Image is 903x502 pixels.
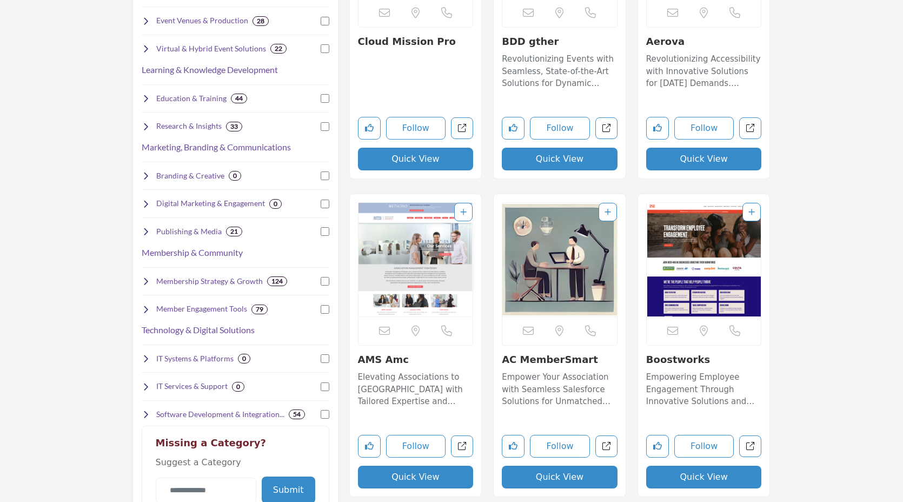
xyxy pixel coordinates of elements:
[502,36,559,47] a: BDD gther
[142,141,291,154] button: Marketing, Branding & Communications
[156,381,228,392] h4: IT Services & Support : Ongoing technology support, hosting, and security.
[156,198,265,209] h4: Digital Marketing & Engagement : Campaigns, email marketing, and digital strategies.
[156,303,247,314] h4: Member Engagement Tools : Technology and platforms to connect members.
[646,368,762,408] a: Empowering Employee Engagement Through Innovative Solutions and Strategic Collaboration. In the h...
[502,53,618,90] p: Revolutionizing Events with Seamless, State-of-the-Art Solutions for Dynamic Associations Special...
[748,208,755,216] a: Add To List
[502,203,617,316] img: AC MemberSmart
[236,383,240,391] b: 0
[358,36,456,47] a: Cloud Mission Pro
[253,16,269,26] div: 28 Results For Event Venues & Production
[156,170,224,181] h4: Branding & Creative : Visual identity, design, and multimedia.
[386,435,446,458] button: Follow
[274,200,277,208] b: 0
[242,355,246,362] b: 0
[156,93,227,104] h4: Education & Training : Courses, workshops, and skill development.
[386,117,446,140] button: Follow
[502,466,618,488] button: Quick View
[502,371,618,408] p: Empower Your Association with Seamless Salesforce Solutions for Unmatched Member Engagement and G...
[231,94,247,103] div: 44 Results For Education & Training
[358,435,381,458] button: Like listing
[647,203,761,316] img: Boostworks
[289,409,305,419] div: 54 Results For Software Development & Integration
[530,117,590,140] button: Follow
[229,171,241,181] div: 0 Results For Branding & Creative
[646,354,762,366] h3: Boostworks
[156,353,234,364] h4: IT Systems & Platforms : Core systems like CRM, AMS, EMS, CMS, and LMS.
[358,148,474,170] button: Quick View
[358,466,474,488] button: Quick View
[256,306,263,313] b: 79
[646,53,762,90] p: Revolutionizing Accessibility with Innovative Solutions for [DATE] Demands. Introducing a pioneer...
[647,203,761,316] a: Open Listing in new tab
[739,117,761,140] a: Open aerova in new tab
[321,277,329,286] input: Select Membership Strategy & Growth checkbox
[156,226,222,237] h4: Publishing & Media : Content creation, publishing, and advertising.
[358,117,381,140] button: Like listing
[270,44,287,54] div: 22 Results For Virtual & Hybrid Event Solutions
[156,437,315,457] h2: Missing a Category?
[251,305,268,314] div: 79 Results For Member Engagement Tools
[232,382,244,392] div: 0 Results For IT Services & Support
[156,409,284,420] h4: Software Development & Integration : Custom software builds and system integrations.
[646,435,669,458] button: Like listing
[321,17,329,25] input: Select Event Venues & Production checkbox
[142,63,278,76] button: Learning & Knowledge Development
[275,45,282,52] b: 22
[156,276,263,287] h4: Membership Strategy & Growth : Consulting, recruitment, and non-dues revenue.
[646,354,710,365] a: Boostworks
[233,172,237,180] b: 0
[739,435,761,458] a: Open boostworks in new tab
[451,435,473,458] a: Open ams-amc in new tab
[646,466,762,488] button: Quick View
[646,36,685,47] a: Aerova
[646,117,669,140] button: Like listing
[321,44,329,53] input: Select Virtual & Hybrid Event Solutions checkbox
[321,305,329,314] input: Select Member Engagement Tools checkbox
[321,410,329,419] input: Select Software Development & Integration checkbox
[358,368,474,408] a: Elevating Associations to [GEOGRAPHIC_DATA] with Tailored Expertise and Strategic Excellence A le...
[267,276,287,286] div: 124 Results For Membership Strategy & Growth
[646,50,762,90] a: Revolutionizing Accessibility with Innovative Solutions for [DATE] Demands. Introducing a pioneer...
[321,354,329,363] input: Select IT Systems & Platforms checkbox
[156,43,266,54] h4: Virtual & Hybrid Event Solutions : Digital tools and platforms for hybrid and virtual events.
[646,148,762,170] button: Quick View
[674,117,734,140] button: Follow
[502,354,598,365] a: AC MemberSmart
[321,94,329,103] input: Select Education & Training checkbox
[358,203,473,316] img: AMS Amc
[502,435,524,458] button: Like listing
[321,171,329,180] input: Select Branding & Creative checkbox
[502,117,524,140] button: Like listing
[358,371,474,408] p: Elevating Associations to [GEOGRAPHIC_DATA] with Tailored Expertise and Strategic Excellence A le...
[358,354,409,365] a: AMS Amc
[257,17,264,25] b: 28
[142,246,243,259] button: Membership & Community
[230,228,238,235] b: 21
[156,121,222,131] h4: Research & Insights : Data, surveys, and market research.
[605,208,611,216] a: Add To List
[460,208,467,216] a: Add To List
[271,278,283,285] b: 124
[646,36,762,48] h3: Aerova
[156,15,248,26] h4: Event Venues & Production : Physical spaces and production services for live events.
[358,203,473,316] a: Open Listing in new tab
[502,148,618,170] button: Quick View
[321,200,329,208] input: Select Digital Marketing & Engagement checkbox
[321,122,329,131] input: Select Research & Insights checkbox
[156,457,241,467] span: Suggest a Category
[502,368,618,408] a: Empower Your Association with Seamless Salesforce Solutions for Unmatched Member Engagement and G...
[502,36,618,48] h3: BDD gther
[230,123,238,130] b: 33
[595,435,618,458] a: Open ac-membersmart in new tab
[451,117,473,140] a: Open cloud-mission-pro in new tab
[358,354,474,366] h3: AMS Amc
[502,203,617,316] a: Open Listing in new tab
[142,323,255,336] button: Technology & Digital Solutions
[674,435,734,458] button: Follow
[502,354,618,366] h3: AC MemberSmart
